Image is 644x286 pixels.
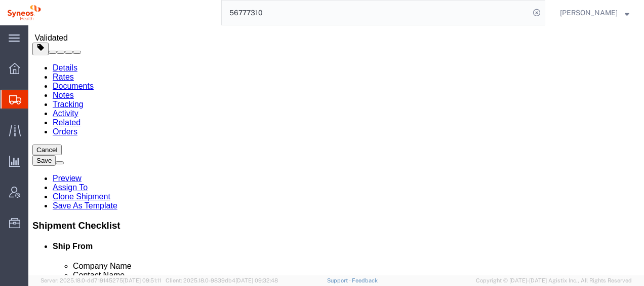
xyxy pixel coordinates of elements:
[28,25,644,275] iframe: FS Legacy Container
[7,5,41,20] img: logo
[41,277,161,283] span: Server: 2025.18.0-dd719145275
[476,276,632,285] span: Copyright © [DATE]-[DATE] Agistix Inc., All Rights Reserved
[560,7,618,18] span: Verena Lim
[559,7,630,19] button: [PERSON_NAME]
[222,1,530,25] input: Search for shipment number, reference number
[166,277,278,283] span: Client: 2025.18.0-9839db4
[327,277,352,283] a: Support
[352,277,378,283] a: Feedback
[123,277,161,283] span: [DATE] 09:51:11
[235,277,278,283] span: [DATE] 09:32:48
